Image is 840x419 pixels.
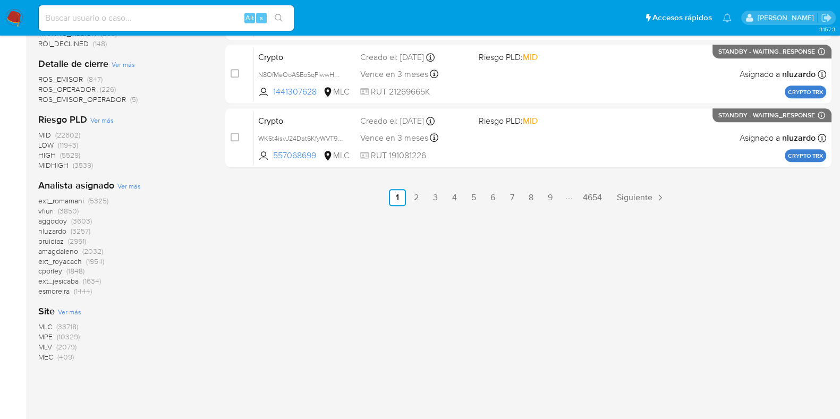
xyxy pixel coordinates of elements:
a: Notificaciones [723,13,732,22]
span: 3.157.3 [819,25,835,33]
span: Accesos rápidos [652,12,712,23]
button: search-icon [268,11,290,25]
span: Alt [245,13,254,23]
p: paloma.falcondesoto@mercadolibre.cl [757,13,817,23]
a: Salir [821,12,832,23]
input: Buscar usuario o caso... [39,11,294,25]
span: s [260,13,263,23]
